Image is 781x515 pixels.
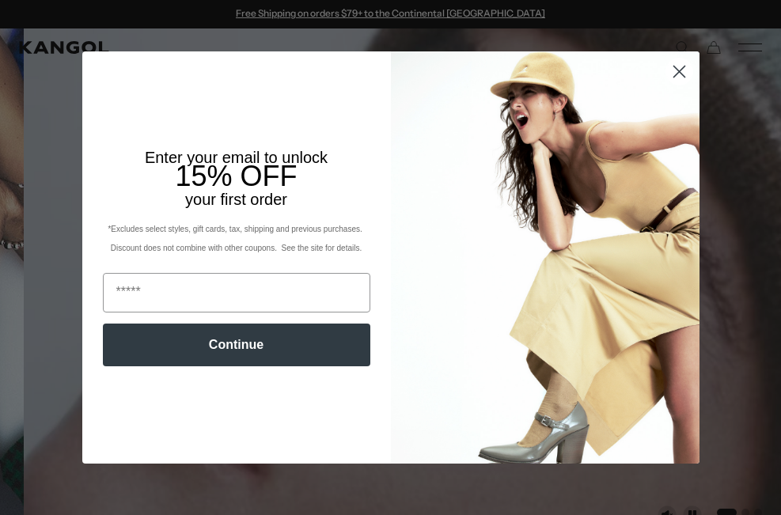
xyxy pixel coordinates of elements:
[175,160,297,192] span: 15% OFF
[391,51,699,463] img: 93be19ad-e773-4382-80b9-c9d740c9197f.jpeg
[145,149,328,166] span: Enter your email to unlock
[103,273,370,312] input: Email
[665,58,693,85] button: Close dialog
[185,191,287,208] span: your first order
[103,324,370,366] button: Continue
[108,225,364,252] span: *Excludes select styles, gift cards, tax, shipping and previous purchases. Discount does not comb...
